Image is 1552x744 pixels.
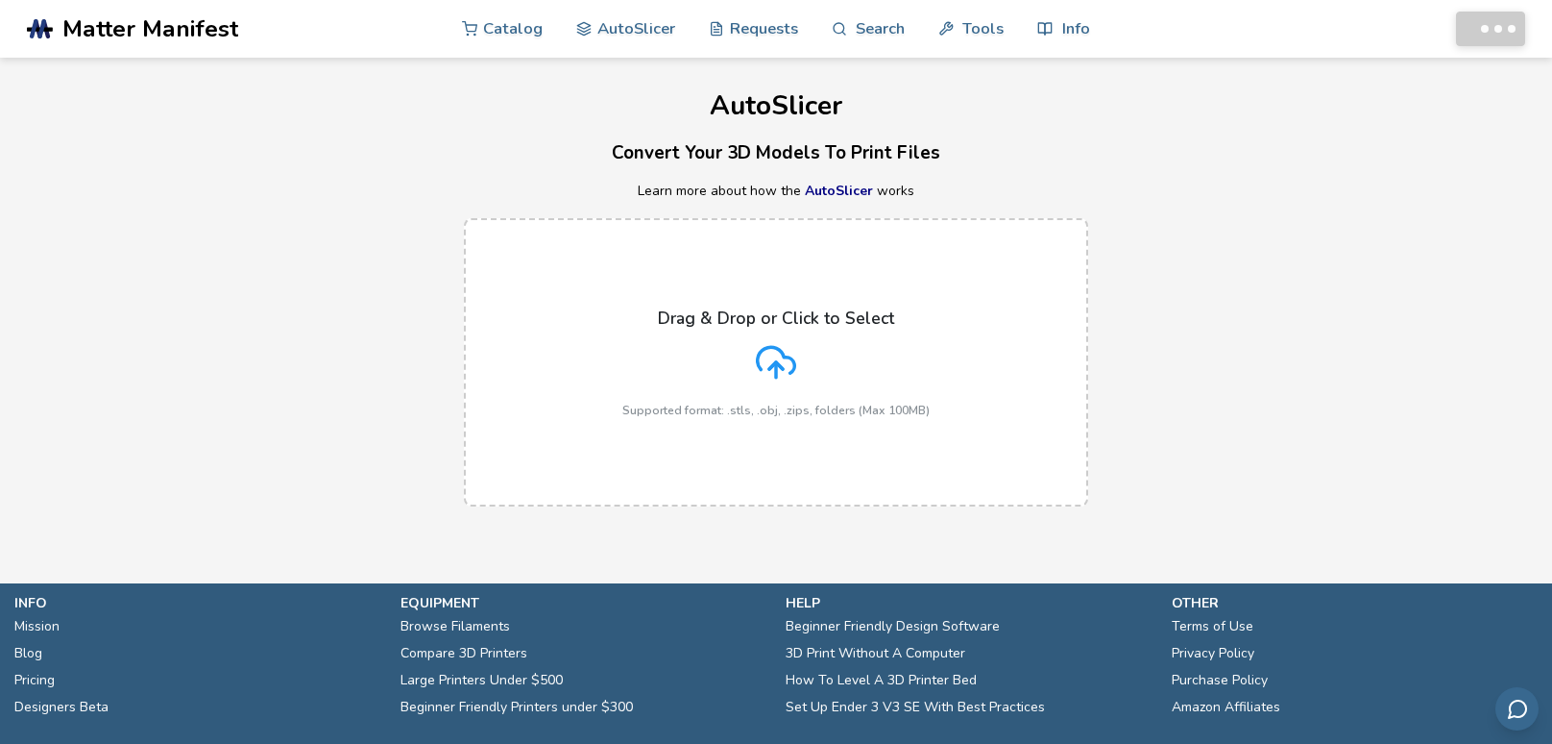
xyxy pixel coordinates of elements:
[400,694,633,721] a: Beginner Friendly Printers under $300
[1172,694,1280,721] a: Amazon Affiliates
[14,694,109,721] a: Designers Beta
[786,593,1152,613] p: help
[622,404,930,417] p: Supported format: .stls, .obj, .zips, folders (Max 100MB)
[400,593,767,613] p: equipment
[786,613,1000,640] a: Beginner Friendly Design Software
[14,640,42,667] a: Blog
[1172,613,1253,640] a: Terms of Use
[805,182,873,200] a: AutoSlicer
[14,613,60,640] a: Mission
[1495,687,1539,731] button: Send feedback via email
[1172,640,1254,667] a: Privacy Policy
[786,640,965,667] a: 3D Print Without A Computer
[400,667,563,694] a: Large Printers Under $500
[1172,667,1268,694] a: Purchase Policy
[786,694,1045,721] a: Set Up Ender 3 V3 SE With Best Practices
[658,309,894,328] p: Drag & Drop or Click to Select
[62,15,238,42] span: Matter Manifest
[400,640,527,667] a: Compare 3D Printers
[14,667,55,694] a: Pricing
[14,593,381,613] p: info
[400,613,510,640] a: Browse Filaments
[1172,593,1539,613] p: other
[786,667,977,694] a: How To Level A 3D Printer Bed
